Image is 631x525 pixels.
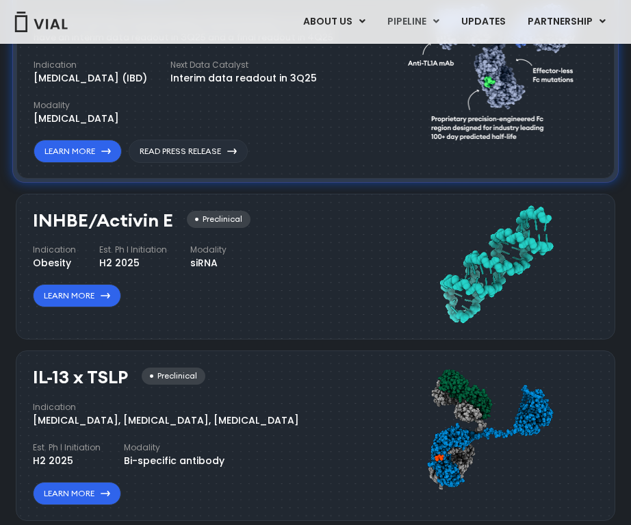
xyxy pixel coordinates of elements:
div: [MEDICAL_DATA] [34,112,119,126]
div: Preclinical [142,368,205,385]
h4: Indication [33,401,299,413]
a: Learn More [33,482,121,505]
h4: Est. Ph I Initiation [33,441,101,454]
h4: Indication [34,59,147,71]
a: Learn More [33,284,121,307]
h4: Modality [190,244,227,256]
div: [MEDICAL_DATA], [MEDICAL_DATA], [MEDICAL_DATA] [33,413,299,428]
a: UPDATES [450,10,516,34]
div: Obesity [33,256,76,270]
a: PIPELINEMenu Toggle [376,10,450,34]
a: Learn More [34,140,122,163]
div: H2 2025 [99,256,167,270]
h4: Modality [124,441,224,454]
h4: Est. Ph I Initiation [99,244,167,256]
a: Read Press Release [129,140,248,163]
img: Vial Logo [14,12,68,32]
div: [MEDICAL_DATA] (IBD) [34,71,147,86]
div: Bi-specific antibody [124,454,224,468]
h4: Indication [33,244,76,256]
a: ABOUT USMenu Toggle [292,10,376,34]
div: H2 2025 [33,454,101,468]
h3: INHBE/Activin E [33,211,173,231]
a: PARTNERSHIPMenu Toggle [517,10,617,34]
h4: Next Data Catalyst [170,59,317,71]
h4: Modality [34,99,119,112]
div: Preclinical [187,211,250,228]
h3: IL-13 x TSLP [33,368,128,387]
div: siRNA [190,256,227,270]
div: Interim data readout in 3Q25 [170,71,317,86]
